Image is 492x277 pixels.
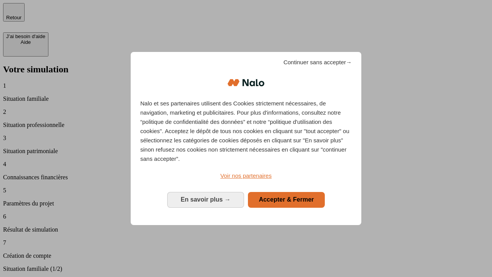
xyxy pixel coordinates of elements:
span: Accepter & Fermer [259,196,314,203]
span: Voir nos partenaires [220,172,271,179]
p: Nalo et ses partenaires utilisent des Cookies strictement nécessaires, de navigation, marketing e... [140,99,352,164]
button: Accepter & Fermer: Accepter notre traitement des données et fermer [248,192,325,207]
a: Voir nos partenaires [140,171,352,180]
img: Logo [228,71,264,94]
span: Continuer sans accepter→ [283,58,352,67]
span: En savoir plus → [181,196,231,203]
div: Bienvenue chez Nalo Gestion du consentement [131,52,361,225]
button: En savoir plus: Configurer vos consentements [167,192,244,207]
